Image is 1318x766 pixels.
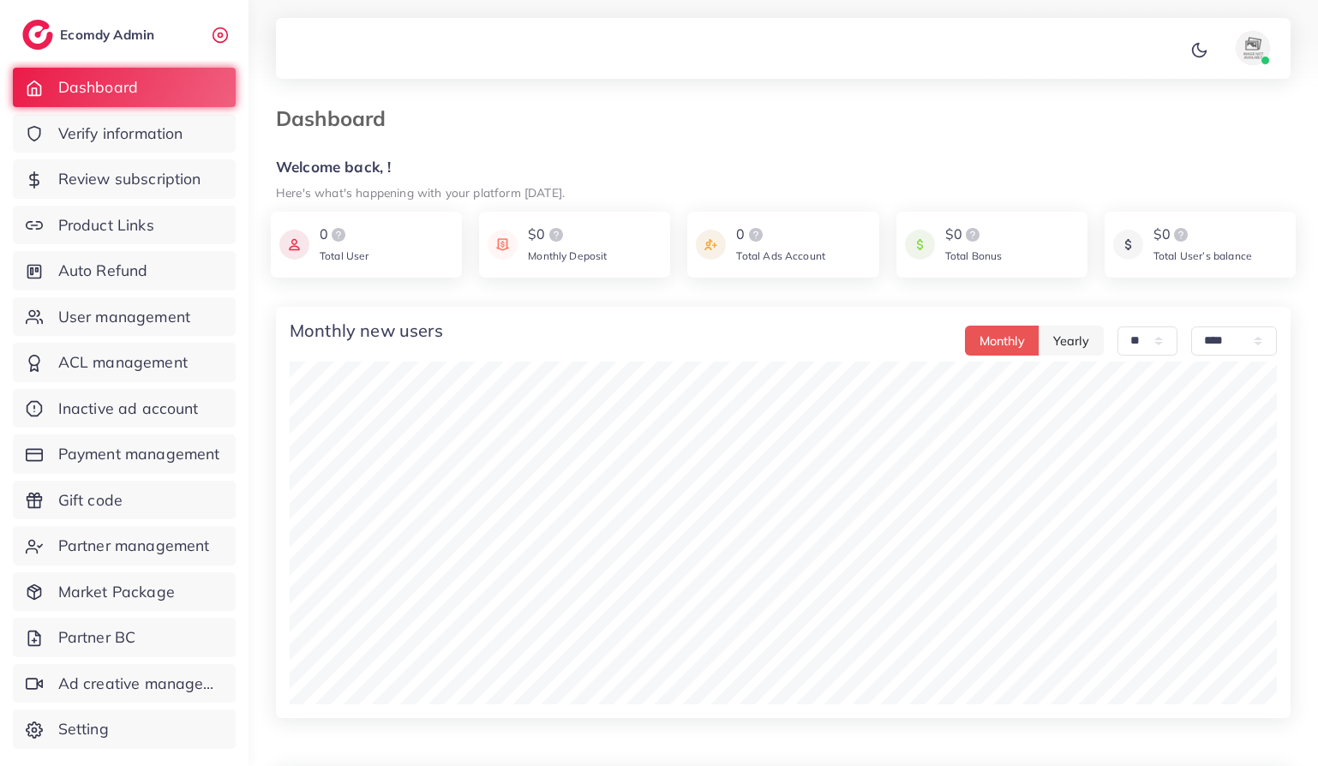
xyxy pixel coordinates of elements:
[13,251,236,290] a: Auto Refund
[58,398,199,420] span: Inactive ad account
[528,224,607,245] div: $0
[746,224,766,245] img: logo
[58,535,210,557] span: Partner management
[13,114,236,153] a: Verify information
[58,673,223,695] span: Ad creative management
[13,709,236,749] a: Setting
[1153,249,1252,262] span: Total User’s balance
[276,185,565,200] small: Here's what's happening with your platform [DATE].
[13,343,236,382] a: ACL management
[1236,31,1270,65] img: avatar
[320,224,369,245] div: 0
[1113,224,1143,265] img: icon payment
[962,224,983,245] img: logo
[13,664,236,703] a: Ad creative management
[13,572,236,612] a: Market Package
[965,326,1039,356] button: Monthly
[58,168,201,190] span: Review subscription
[13,389,236,428] a: Inactive ad account
[13,434,236,474] a: Payment management
[276,106,399,131] h3: Dashboard
[736,224,825,245] div: 0
[696,224,726,265] img: icon payment
[58,351,188,374] span: ACL management
[58,306,190,328] span: User management
[13,68,236,107] a: Dashboard
[320,249,369,262] span: Total User
[58,214,154,236] span: Product Links
[13,159,236,199] a: Review subscription
[13,481,236,520] a: Gift code
[58,260,148,282] span: Auto Refund
[58,489,123,512] span: Gift code
[279,224,309,265] img: icon payment
[905,224,935,265] img: icon payment
[58,581,175,603] span: Market Package
[736,249,825,262] span: Total Ads Account
[22,20,159,50] a: logoEcomdy Admin
[22,20,53,50] img: logo
[945,249,1003,262] span: Total Bonus
[13,206,236,245] a: Product Links
[945,224,1003,245] div: $0
[488,224,518,265] img: icon payment
[546,224,566,245] img: logo
[58,123,183,145] span: Verify information
[58,443,220,465] span: Payment management
[13,526,236,566] a: Partner management
[58,718,109,740] span: Setting
[1215,31,1277,65] a: avatar
[276,159,1291,177] h5: Welcome back, !
[13,297,236,337] a: User management
[58,76,138,99] span: Dashboard
[290,320,443,341] h4: Monthly new users
[528,249,607,262] span: Monthly Deposit
[58,626,136,649] span: Partner BC
[1171,224,1191,245] img: logo
[1153,224,1252,245] div: $0
[60,27,159,43] h2: Ecomdy Admin
[1039,326,1104,356] button: Yearly
[328,224,349,245] img: logo
[13,618,236,657] a: Partner BC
